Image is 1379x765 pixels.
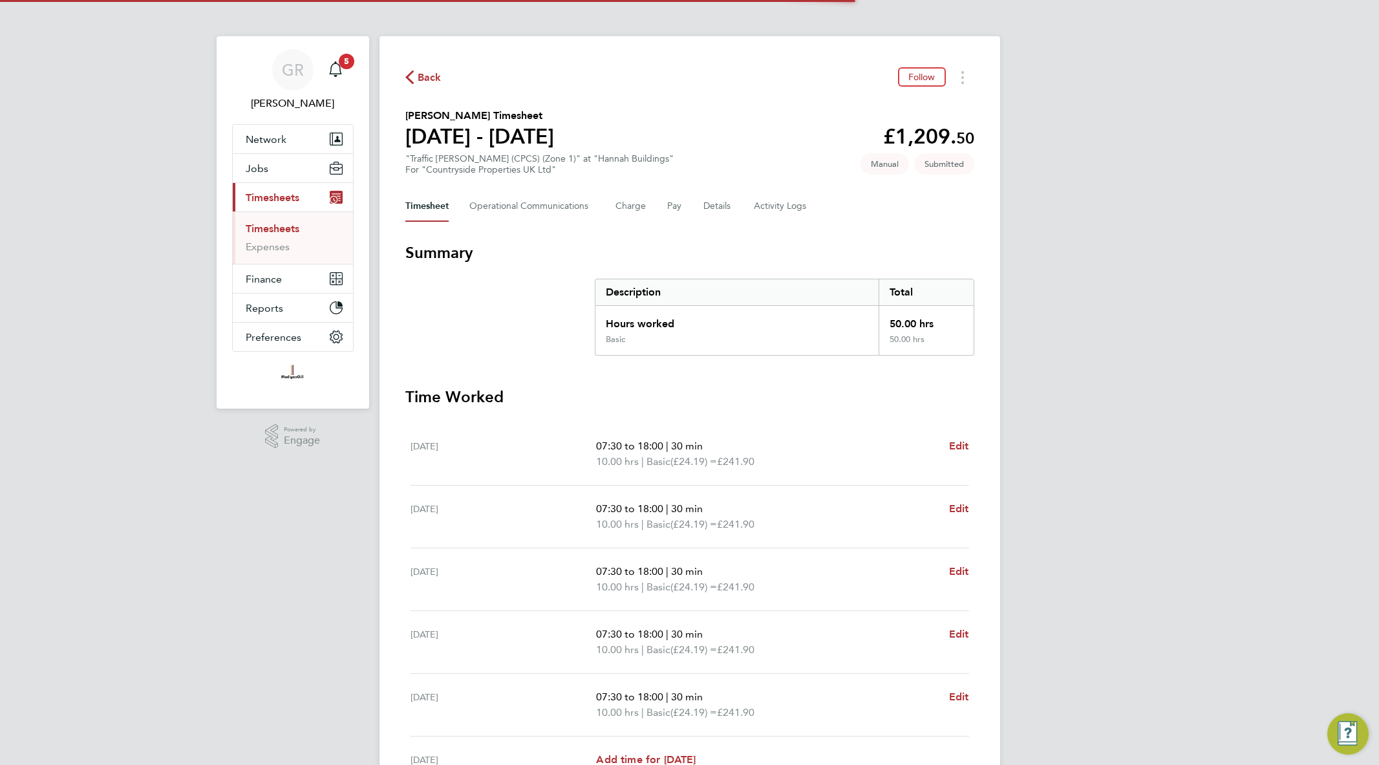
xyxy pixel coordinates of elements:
[647,642,670,658] span: Basic
[411,501,597,532] div: [DATE]
[717,643,754,656] span: £241.90
[754,191,808,222] button: Activity Logs
[879,279,973,305] div: Total
[949,502,969,515] span: Edit
[666,440,668,452] span: |
[405,153,674,175] div: "Traffic [PERSON_NAME] (CPCS) (Zone 1)" at "Hannah Buildings"
[596,643,639,656] span: 10.00 hrs
[411,564,597,595] div: [DATE]
[615,191,647,222] button: Charge
[232,96,354,111] span: Goncalo Rodrigues
[914,153,974,175] span: This timesheet is Submitted.
[647,705,670,720] span: Basic
[641,518,644,530] span: |
[949,438,969,454] a: Edit
[246,273,282,285] span: Finance
[246,331,301,343] span: Preferences
[405,69,442,85] button: Back
[898,67,946,87] button: Follow
[246,162,268,175] span: Jobs
[641,706,644,718] span: |
[641,455,644,468] span: |
[469,191,595,222] button: Operational Communications
[278,365,307,385] img: madigangill-logo-retina.png
[596,706,639,718] span: 10.00 hrs
[670,518,717,530] span: (£24.19) =
[666,691,668,703] span: |
[282,61,304,78] span: GR
[233,125,353,153] button: Network
[596,565,663,577] span: 07:30 to 18:00
[670,581,717,593] span: (£24.19) =
[908,71,935,83] span: Follow
[595,306,879,334] div: Hours worked
[670,643,717,656] span: (£24.19) =
[405,387,974,407] h3: Time Worked
[671,691,703,703] span: 30 min
[667,191,683,222] button: Pay
[717,518,754,530] span: £241.90
[949,564,969,579] a: Edit
[405,164,674,175] div: For "Countryside Properties UK Ltd"
[671,565,703,577] span: 30 min
[647,517,670,532] span: Basic
[879,334,973,355] div: 50.00 hrs
[666,565,668,577] span: |
[405,191,449,222] button: Timesheet
[596,691,663,703] span: 07:30 to 18:00
[246,191,299,204] span: Timesheets
[323,49,348,91] a: 5
[595,279,879,305] div: Description
[233,211,353,264] div: Timesheets
[418,70,442,85] span: Back
[405,242,974,263] h3: Summary
[596,455,639,468] span: 10.00 hrs
[233,264,353,293] button: Finance
[596,628,663,640] span: 07:30 to 18:00
[596,581,639,593] span: 10.00 hrs
[641,643,644,656] span: |
[284,424,320,435] span: Powered by
[717,581,754,593] span: £241.90
[596,440,663,452] span: 07:30 to 18:00
[861,153,909,175] span: This timesheet was manually created.
[1327,713,1369,755] button: Engage Resource Center
[951,67,974,87] button: Timesheets Menu
[641,581,644,593] span: |
[949,627,969,642] a: Edit
[949,501,969,517] a: Edit
[217,36,369,409] nav: Main navigation
[246,241,290,253] a: Expenses
[233,154,353,182] button: Jobs
[595,279,974,356] div: Summary
[246,302,283,314] span: Reports
[671,628,703,640] span: 30 min
[949,565,969,577] span: Edit
[949,691,969,703] span: Edit
[339,54,354,69] span: 5
[233,294,353,322] button: Reports
[670,455,717,468] span: (£24.19) =
[666,628,668,640] span: |
[606,334,625,345] div: Basic
[411,627,597,658] div: [DATE]
[411,689,597,720] div: [DATE]
[949,440,969,452] span: Edit
[647,454,670,469] span: Basic
[949,689,969,705] a: Edit
[596,518,639,530] span: 10.00 hrs
[233,183,353,211] button: Timesheets
[246,133,286,145] span: Network
[647,579,670,595] span: Basic
[232,49,354,111] a: GR[PERSON_NAME]
[233,323,353,351] button: Preferences
[411,438,597,469] div: [DATE]
[232,365,354,385] a: Go to home page
[671,440,703,452] span: 30 min
[956,129,974,147] span: 50
[717,706,754,718] span: £241.90
[246,222,299,235] a: Timesheets
[596,502,663,515] span: 07:30 to 18:00
[405,108,554,124] h2: [PERSON_NAME] Timesheet
[883,124,974,149] app-decimal: £1,209.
